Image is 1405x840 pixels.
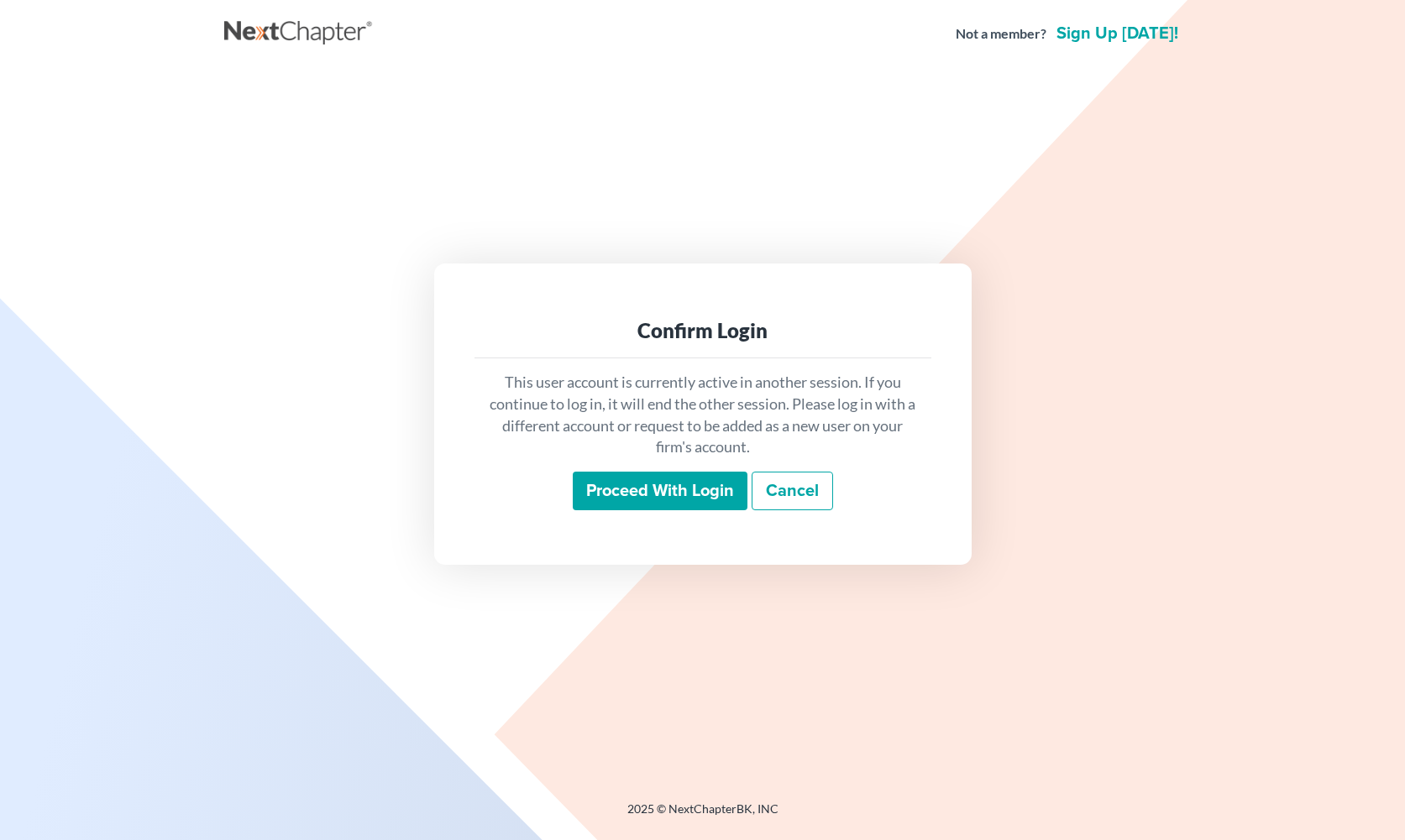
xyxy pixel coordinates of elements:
[956,24,1046,44] strong: Not a member?
[752,472,833,510] a: Cancel
[573,472,747,510] input: Proceed with login
[488,317,918,344] div: Confirm Login
[488,372,918,458] p: This user account is currently active in another session. If you continue to log in, it will end ...
[1053,25,1182,42] a: Sign up [DATE]!
[224,801,1182,831] div: 2025 © NextChapterBK, INC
